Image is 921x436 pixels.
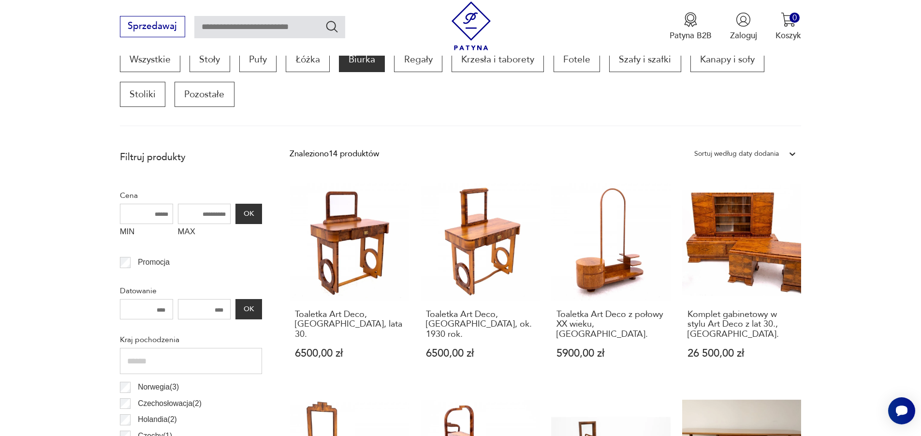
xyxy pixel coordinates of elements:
p: Holandia ( 2 ) [138,413,177,426]
h3: Toaletka Art Deco, [GEOGRAPHIC_DATA], lata 30. [295,310,404,339]
button: Szukaj [325,19,339,33]
a: Łóżka [286,47,329,72]
a: Ikona medaluPatyna B2B [670,12,712,41]
p: Datowanie [120,285,262,297]
a: Krzesła i taborety [452,47,544,72]
a: Pufy [239,47,277,72]
p: Koszyk [775,30,801,41]
p: Promocja [138,256,170,269]
a: Szafy i szafki [609,47,681,72]
a: Regały [394,47,442,72]
p: Filtruj produkty [120,151,262,164]
button: Patyna B2B [670,12,712,41]
p: Norwegia ( 3 ) [138,381,179,393]
p: 5900,00 zł [556,348,665,359]
a: Stoliki [120,82,165,107]
p: Cena [120,189,262,202]
button: OK [235,204,262,224]
a: Pozostałe [175,82,234,107]
img: Ikonka użytkownika [736,12,751,27]
a: Kanapy i sofy [690,47,764,72]
button: Sprzedawaj [120,16,185,37]
h3: Komplet gabinetowy w stylu Art Deco z lat 30., [GEOGRAPHIC_DATA]. [687,310,796,339]
p: 6500,00 zł [426,348,535,359]
div: Sortuj według daty dodania [694,148,779,160]
p: 6500,00 zł [295,348,404,359]
a: Toaletka Art Deco, Polska, ok. 1930 rok.Toaletka Art Deco, [GEOGRAPHIC_DATA], ok. 1930 rok.6500,0... [421,181,540,381]
button: Zaloguj [730,12,757,41]
a: Fotele [554,47,600,72]
a: Toaletka Art Deco, Polska, lata 30.Toaletka Art Deco, [GEOGRAPHIC_DATA], lata 30.6500,00 zł [290,181,409,381]
p: 26 500,00 zł [687,348,796,359]
div: Znaleziono 14 produktów [290,148,379,160]
a: Toaletka Art Deco z połowy XX wieku, Polska.Toaletka Art Deco z połowy XX wieku, [GEOGRAPHIC_DATA... [551,181,671,381]
img: Ikona koszyka [781,12,796,27]
label: MAX [178,224,231,242]
p: Zaloguj [730,30,757,41]
div: 0 [789,13,800,23]
a: Wszystkie [120,47,180,72]
iframe: Smartsupp widget button [888,397,915,424]
p: Kraj pochodzenia [120,333,262,346]
p: Patyna B2B [670,30,712,41]
a: Stoły [190,47,230,72]
a: Biurka [339,47,385,72]
button: 0Koszyk [775,12,801,41]
label: MIN [120,224,173,242]
p: Czechosłowacja ( 2 ) [138,397,202,410]
a: Komplet gabinetowy w stylu Art Deco z lat 30., Polska.Komplet gabinetowy w stylu Art Deco z lat 3... [682,181,802,381]
img: Ikona medalu [683,12,698,27]
img: Patyna - sklep z meblami i dekoracjami vintage [447,1,496,50]
h3: Toaletka Art Deco, [GEOGRAPHIC_DATA], ok. 1930 rok. [426,310,535,339]
button: OK [235,299,262,319]
a: Sprzedawaj [120,23,185,31]
h3: Toaletka Art Deco z połowy XX wieku, [GEOGRAPHIC_DATA]. [556,310,665,339]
